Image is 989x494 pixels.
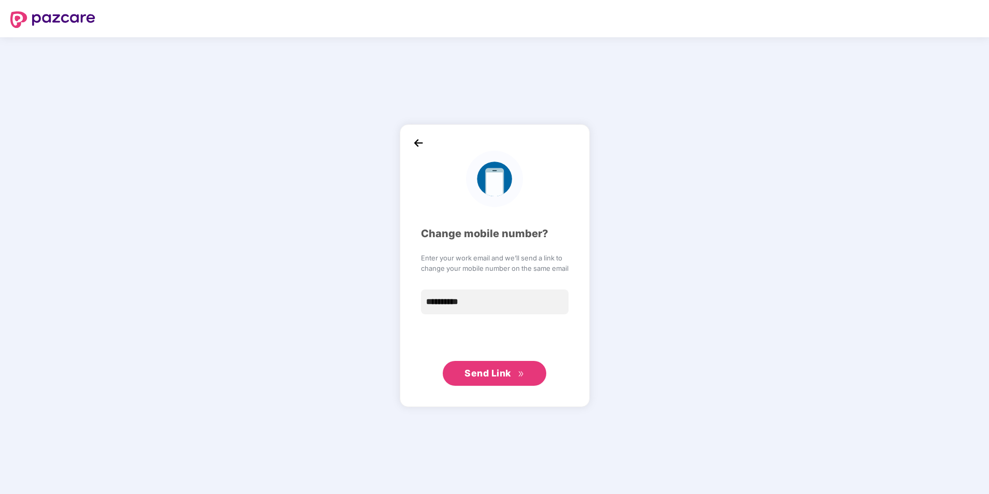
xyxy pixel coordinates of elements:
img: logo [10,11,95,28]
img: back_icon [411,135,426,151]
span: change your mobile number on the same email [421,263,569,273]
span: Send Link [464,368,511,379]
span: Enter your work email and we’ll send a link to [421,253,569,263]
span: double-right [518,371,525,377]
button: Send Linkdouble-right [443,361,546,386]
div: Change mobile number? [421,226,569,242]
img: logo [466,151,522,207]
